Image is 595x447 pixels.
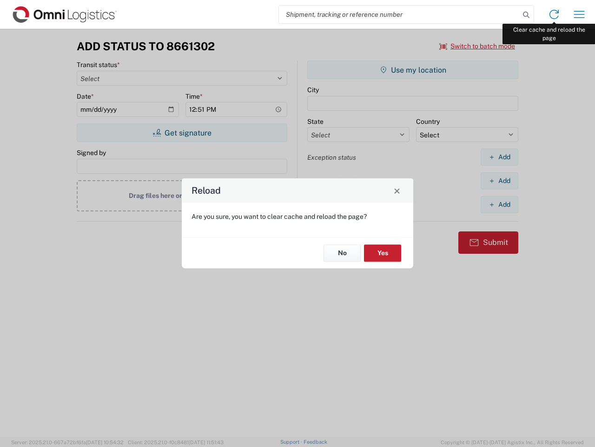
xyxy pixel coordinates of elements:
button: Close [390,184,403,197]
h4: Reload [192,184,221,197]
input: Shipment, tracking or reference number [279,6,520,23]
button: Yes [364,244,401,262]
p: Are you sure, you want to clear cache and reload the page? [192,212,403,221]
button: No [324,244,361,262]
